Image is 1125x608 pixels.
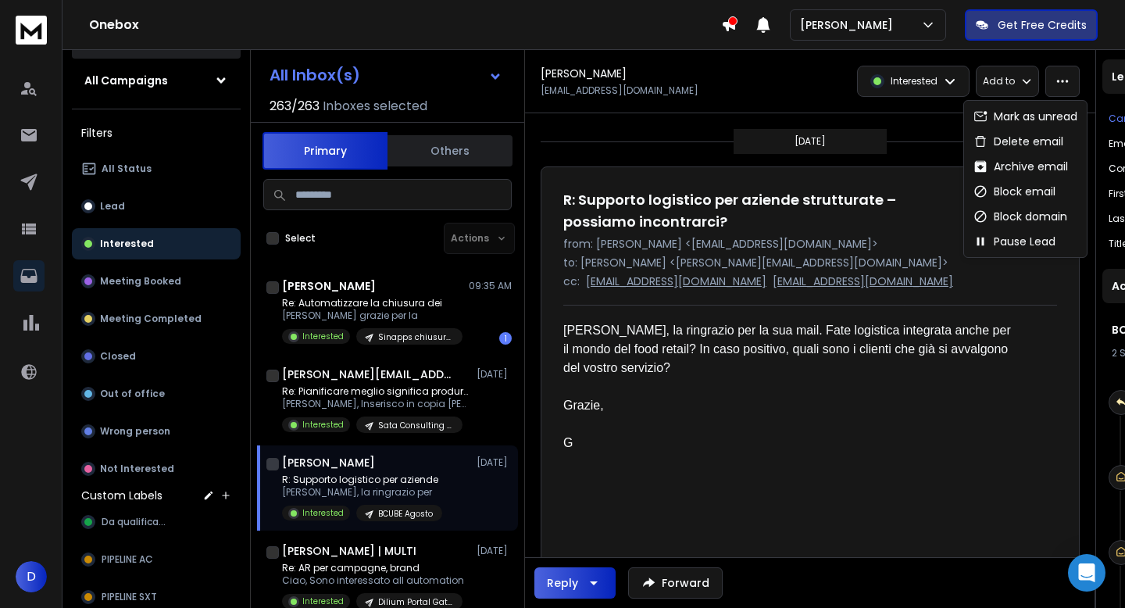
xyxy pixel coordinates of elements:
p: Meeting Booked [100,275,181,288]
p: [EMAIL_ADDRESS][DOMAIN_NAME] [773,274,953,289]
p: Interested [302,419,344,431]
p: Not Interested [100,463,174,475]
label: Select [285,232,316,245]
div: Reply [547,575,578,591]
p: Sinapps chiusureincloud [378,331,453,343]
p: [PERSON_NAME] [800,17,899,33]
div: Delete email [973,134,1063,149]
p: Interested [891,75,937,88]
p: [EMAIL_ADDRESS][DOMAIN_NAME] [541,84,698,97]
button: Forward [628,567,723,599]
div: 1 [499,332,512,345]
div: G [563,434,1020,452]
button: Primary [262,132,387,170]
h3: Custom Labels [81,488,162,503]
p: Dilium Portal Gate - agenzie di marketing agosto [378,596,453,608]
p: [DATE] [477,456,512,469]
h1: R: Supporto logistico per aziende strutturate – possiamo incontrarci? [563,189,954,233]
p: Sata Consulting - produzione [378,420,453,431]
p: from: [PERSON_NAME] <[EMAIL_ADDRESS][DOMAIN_NAME]> [563,236,1057,252]
div: Archive email [973,159,1068,174]
p: [EMAIL_ADDRESS][DOMAIN_NAME] [586,274,766,289]
span: Da qualificare [102,516,168,528]
h1: Onebox [89,16,721,34]
p: Meeting Completed [100,313,202,325]
p: Re: Pianificare meglio significa produrre [282,385,470,398]
div: Mark as unread [973,109,1077,124]
p: [PERSON_NAME], la ringrazio per [282,486,442,499]
h1: [PERSON_NAME] | MULTI [282,543,416,559]
h1: [PERSON_NAME] [541,66,627,81]
img: logo [16,16,47,45]
span: PIPELINE AC [102,553,153,566]
h1: [PERSON_NAME] [282,455,375,470]
p: Out of office [100,388,165,400]
div: Block email [973,184,1055,199]
div: Block domain [973,209,1067,224]
p: [DATE] [477,368,512,381]
p: Closed [100,350,136,363]
p: cc: [563,274,580,289]
p: to: [PERSON_NAME] <[PERSON_NAME][EMAIL_ADDRESS][DOMAIN_NAME]> [563,255,1057,270]
p: All Status [102,163,152,175]
span: PIPELINE SXT [102,591,157,603]
p: R: Supporto logistico per aziende [282,474,442,486]
h3: Inboxes selected [323,97,427,116]
p: Re: Automatizzare la chiusura dei [282,297,462,309]
button: Others [387,134,512,168]
p: Lead [100,200,125,213]
p: [PERSON_NAME] grazie per la [282,309,462,322]
div: Pause Lead [973,234,1055,249]
h3: Filters [72,122,241,144]
p: Interested [302,507,344,519]
p: 09:35 AM [469,280,512,292]
p: [DATE] [795,135,826,148]
h1: [PERSON_NAME] [282,278,376,294]
div: Open Intercom Messenger [1068,554,1105,592]
p: Re: AR per campagne, brand [282,562,464,574]
h1: All Campaigns [84,73,168,88]
p: [DATE] [477,545,512,557]
p: Ciao, Sono interessato all automation [282,574,464,587]
p: Add to [983,75,1015,88]
p: BCUBE Agosto [378,508,433,520]
p: Interested [100,238,154,250]
p: Interested [302,331,344,342]
span: D [16,561,47,592]
p: Get Free Credits [998,17,1087,33]
span: 263 / 263 [270,97,320,116]
p: Interested [302,595,344,607]
div: Grazie, [563,396,1020,415]
p: Wrong person [100,425,170,438]
p: [PERSON_NAME], Inserisco in copia [PERSON_NAME], [282,398,470,410]
div: [PERSON_NAME], la ringrazio per la sua mail. Fate logistica integrata anche per il mondo del food... [563,321,1020,377]
h1: All Inbox(s) [270,67,360,83]
h1: [PERSON_NAME][EMAIL_ADDRESS][DOMAIN_NAME] [282,367,454,382]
